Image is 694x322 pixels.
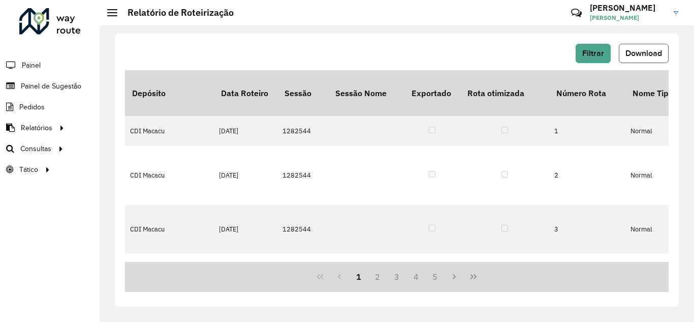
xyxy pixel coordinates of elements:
th: Depósito [125,70,214,116]
button: 3 [387,267,406,286]
td: 4 [549,254,625,303]
span: Pedidos [19,102,45,112]
button: 2 [368,267,387,286]
td: 1282544 [277,146,328,205]
span: Tático [19,164,38,175]
span: Consultas [20,143,51,154]
td: [DATE] [214,205,277,254]
th: Exportado [404,70,460,116]
td: CDI Macacu [125,116,214,145]
td: 1282544 [277,205,328,254]
button: Last Page [464,267,483,286]
td: 3 [549,205,625,254]
th: Sessão Nome [328,70,404,116]
button: 4 [406,267,426,286]
button: 5 [426,267,445,286]
td: CDI Macacu [125,146,214,205]
td: 1282544 [277,116,328,145]
h3: [PERSON_NAME] [590,3,666,13]
span: Filtrar [582,49,604,57]
td: CDI Macacu [125,205,214,254]
td: [DATE] [214,146,277,205]
span: Relatórios [21,123,52,133]
button: Download [619,44,669,63]
td: [DATE] [214,254,277,303]
th: Data Roteiro [214,70,277,116]
button: 1 [349,267,368,286]
td: 1282544 [277,254,328,303]
span: Download [625,49,662,57]
span: Painel de Sugestão [21,81,81,92]
td: CDI Macacu [125,254,214,303]
h2: Relatório de Roteirização [117,7,234,18]
span: Painel [22,60,41,71]
th: Sessão [277,70,328,116]
td: 2 [549,146,625,205]
button: Filtrar [576,44,611,63]
td: [DATE] [214,116,277,145]
th: Rota otimizada [460,70,549,116]
a: Contato Rápido [565,2,587,24]
td: 1 [549,116,625,145]
span: [PERSON_NAME] [590,13,666,22]
button: Next Page [445,267,464,286]
th: Número Rota [549,70,625,116]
